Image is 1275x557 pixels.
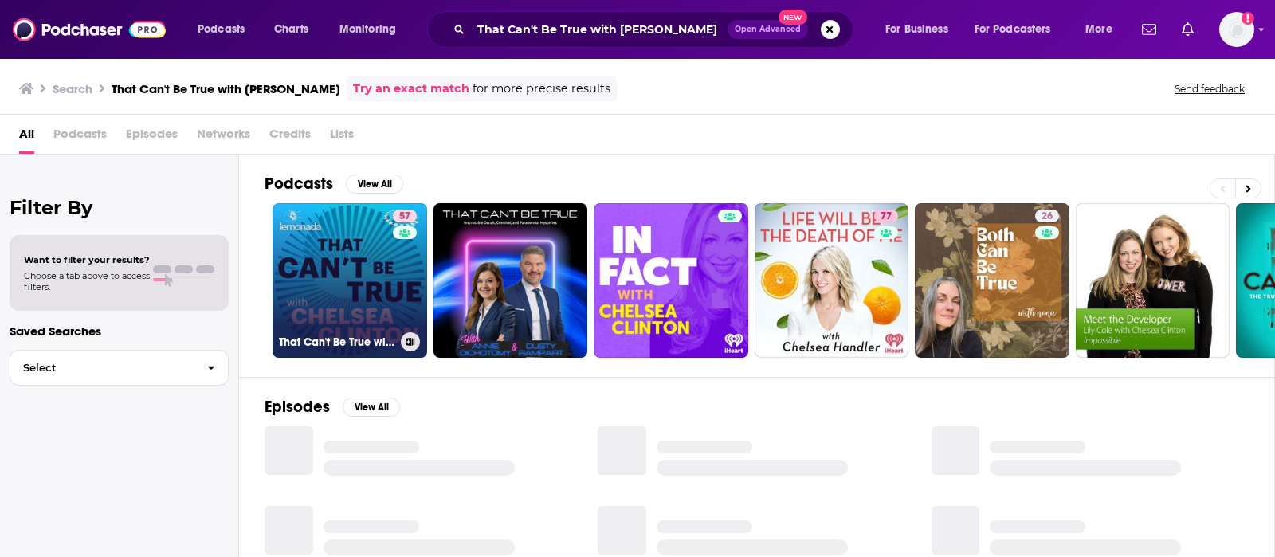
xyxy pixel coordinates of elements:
[735,25,801,33] span: Open Advanced
[24,254,150,265] span: Want to filter your results?
[442,11,869,48] div: Search podcasts, credits, & more...
[13,14,166,45] img: Podchaser - Follow, Share and Rate Podcasts
[273,203,427,358] a: 57That Can't Be True with [PERSON_NAME]
[346,175,403,194] button: View All
[112,81,340,96] h3: That Can't Be True with [PERSON_NAME]
[471,17,728,42] input: Search podcasts, credits, & more...
[126,121,178,154] span: Episodes
[10,350,229,386] button: Select
[53,121,107,154] span: Podcasts
[24,270,150,292] span: Choose a tab above to access filters.
[473,80,610,98] span: for more precise results
[265,174,333,194] h2: Podcasts
[1175,16,1200,43] a: Show notifications dropdown
[1085,18,1112,41] span: More
[265,174,403,194] a: PodcastsView All
[975,18,1051,41] span: For Podcasters
[279,335,394,349] h3: That Can't Be True with [PERSON_NAME]
[1219,12,1254,47] span: Logged in as nicole.koremenos
[1136,16,1163,43] a: Show notifications dropdown
[330,121,354,154] span: Lists
[1074,17,1132,42] button: open menu
[881,209,892,225] span: 77
[1219,12,1254,47] button: Show profile menu
[10,324,229,339] p: Saved Searches
[728,20,808,39] button: Open AdvancedNew
[198,18,245,41] span: Podcasts
[265,397,400,417] a: EpisodesView All
[755,203,909,358] a: 77
[339,18,396,41] span: Monitoring
[274,18,308,41] span: Charts
[197,121,250,154] span: Networks
[186,17,265,42] button: open menu
[964,17,1074,42] button: open menu
[1242,12,1254,25] svg: Add a profile image
[1042,209,1053,225] span: 26
[353,80,469,98] a: Try an exact match
[1170,82,1249,96] button: Send feedback
[1035,210,1059,222] a: 26
[19,121,34,154] a: All
[265,397,330,417] h2: Episodes
[10,196,229,219] h2: Filter By
[915,203,1069,358] a: 26
[269,121,311,154] span: Credits
[343,398,400,417] button: View All
[53,81,92,96] h3: Search
[885,18,948,41] span: For Business
[399,209,410,225] span: 57
[10,363,194,373] span: Select
[874,17,968,42] button: open menu
[874,210,898,222] a: 77
[264,17,318,42] a: Charts
[1219,12,1254,47] img: User Profile
[328,17,417,42] button: open menu
[779,10,807,25] span: New
[393,210,417,222] a: 57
